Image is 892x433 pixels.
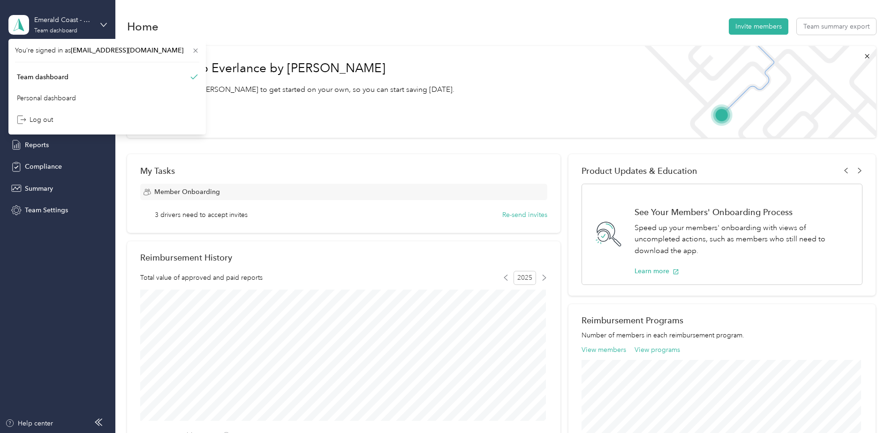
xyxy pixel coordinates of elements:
[15,45,199,55] span: You’re signed in as
[635,222,852,257] p: Speed up your members' onboarding with views of uncompleted actions, such as members who still ne...
[582,330,862,340] p: Number of members in each reimbursement program.
[25,184,53,194] span: Summary
[17,72,68,82] div: Team dashboard
[729,18,788,35] button: Invite members
[34,28,77,34] div: Team dashboard
[635,46,876,138] img: Welcome to everlance
[635,266,679,276] button: Learn more
[582,166,697,176] span: Product Updates & Education
[582,315,862,325] h2: Reimbursement Programs
[635,345,680,355] button: View programs
[154,187,220,197] span: Member Onboarding
[17,115,53,125] div: Log out
[140,84,454,96] p: Read our step-by-[PERSON_NAME] to get started on your own, so you can start saving [DATE].
[514,271,536,285] span: 2025
[25,162,62,172] span: Compliance
[71,46,183,54] span: [EMAIL_ADDRESS][DOMAIN_NAME]
[635,207,852,217] h1: See Your Members' Onboarding Process
[17,93,76,103] div: Personal dashboard
[502,210,547,220] button: Re-send invites
[25,140,49,150] span: Reports
[582,345,626,355] button: View members
[797,18,876,35] button: Team summary export
[140,61,454,76] h1: Welcome to Everlance by [PERSON_NAME]
[155,210,248,220] span: 3 drivers need to accept invites
[140,273,263,283] span: Total value of approved and paid reports
[140,253,232,262] h2: Reimbursement History
[34,15,93,25] div: Emerald Coast - 30A (formerly Beach Girls)
[127,22,159,31] h1: Home
[140,166,547,176] div: My Tasks
[839,381,892,433] iframe: Everlance-gr Chat Button Frame
[5,418,53,428] button: Help center
[25,205,68,215] span: Team Settings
